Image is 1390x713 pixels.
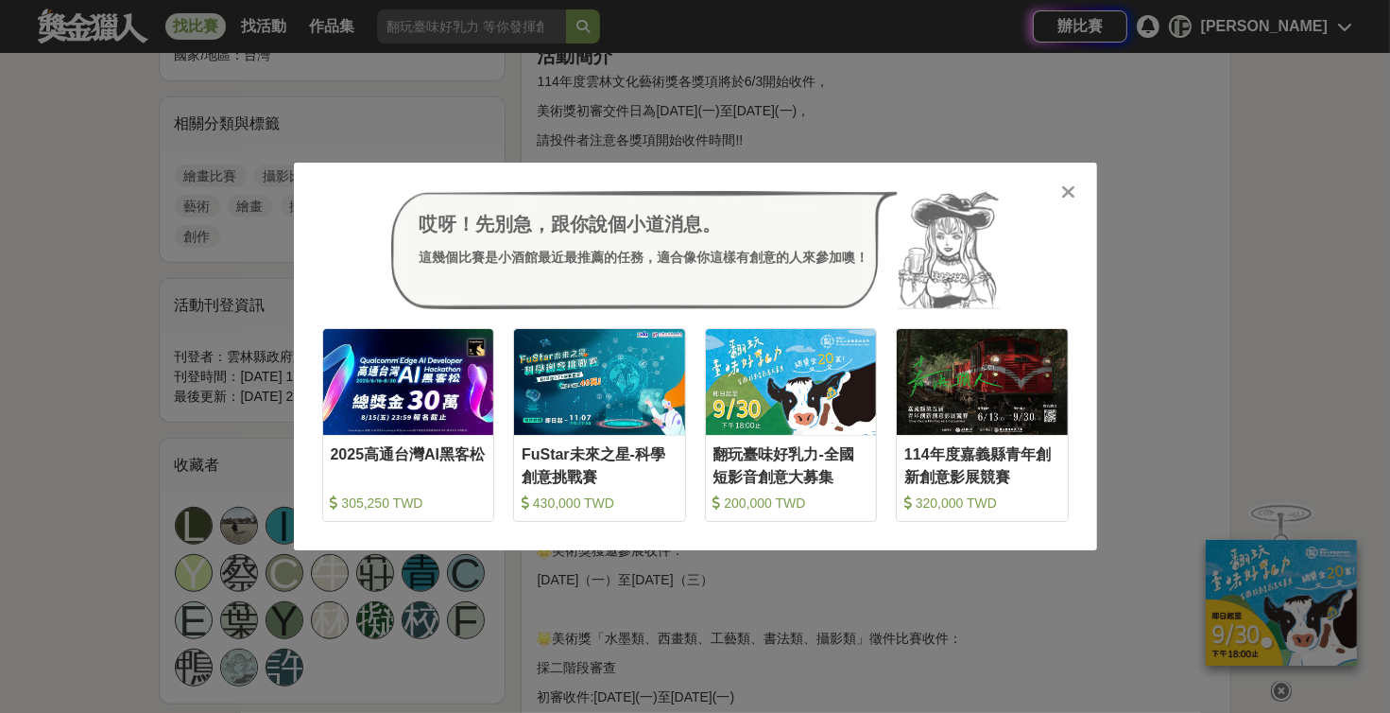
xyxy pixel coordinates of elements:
[522,494,678,513] div: 430,000 TWD
[713,494,869,513] div: 200,000 TWD
[904,494,1060,513] div: 320,000 TWD
[331,443,487,486] div: 2025高通台灣AI黑客松
[713,443,869,486] div: 翻玩臺味好乳力-全國短影音創意大募集
[513,328,686,522] a: Cover ImageFuStar未來之星-科學創意挑戰賽 430,000 TWD
[420,210,869,238] div: 哎呀！先別急，跟你說個小道消息。
[522,443,678,486] div: FuStar未來之星-科學創意挑戰賽
[420,248,869,268] div: 這幾個比賽是小酒館最近最推薦的任務，適合像你這樣有創意的人來參加噢！
[898,191,1000,310] img: Avatar
[323,329,494,434] img: Cover Image
[706,329,877,434] img: Cover Image
[705,328,878,522] a: Cover Image翻玩臺味好乳力-全國短影音創意大募集 200,000 TWD
[514,329,685,434] img: Cover Image
[331,494,487,513] div: 305,250 TWD
[904,443,1060,486] div: 114年度嘉義縣青年創新創意影展競賽
[322,328,495,522] a: Cover Image2025高通台灣AI黑客松 305,250 TWD
[896,328,1069,522] a: Cover Image114年度嘉義縣青年創新創意影展競賽 320,000 TWD
[897,329,1068,434] img: Cover Image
